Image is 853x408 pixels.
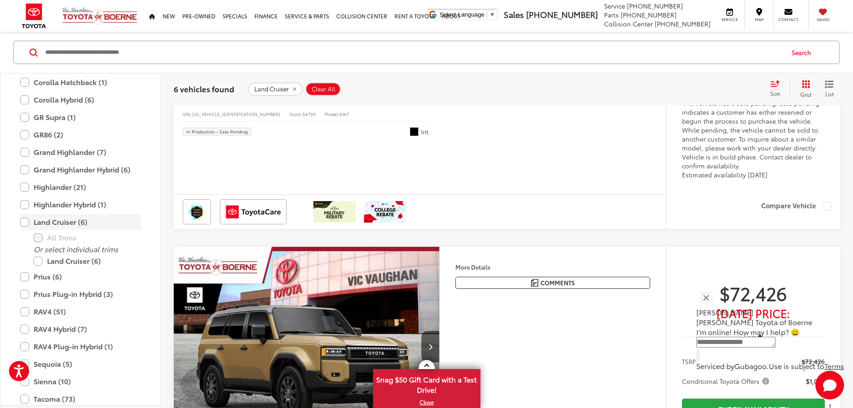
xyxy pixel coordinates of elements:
[720,17,740,22] span: Service
[20,304,141,319] label: RAV4 (51)
[818,80,840,98] button: List View
[604,1,625,10] span: Service
[364,201,406,223] img: /static/brand-toyota/National_Assets/toyota-college-grad.jpeg?height=48
[192,111,280,117] span: [US_VEHICLE_IDENTIFICATION_NUMBER]
[289,111,302,117] span: Stock:
[682,282,825,304] span: $72,426
[813,17,833,22] span: Saved
[186,129,248,134] span: In Production - Sale Pending
[222,201,285,223] img: ToyotaCare Vic Vaughan Toyota of Boerne Boerne TX
[184,201,209,223] img: Toyota Safety Sense Vic Vaughan Toyota of Boerne Boerne TX
[504,9,524,20] span: Sales
[815,371,844,399] svg: Start Chat
[621,10,677,19] span: [PHONE_NUMBER]
[313,201,356,223] img: /static/brand-toyota/National_Assets/toyota-military-rebate.jpeg?height=48
[825,90,834,97] span: List
[20,356,141,372] label: Sequoia (5)
[627,1,683,10] span: [PHONE_NUMBER]
[778,17,798,22] span: Contact
[815,371,844,399] button: Toggle Chat Window
[421,128,430,136] span: Int.
[20,214,141,230] label: Land Cruiser (6)
[740,329,767,345] button: Less
[800,90,811,98] span: Grid
[20,374,141,389] label: Sienna (10)
[325,111,339,117] span: Model:
[744,333,756,341] span: Less
[20,339,141,354] label: RAV4 Plug-in Hybrid (1)
[604,19,653,28] span: Collision Center
[20,162,141,177] label: Grand Highlander Hybrid (6)
[34,244,118,254] i: Or select individual trims
[455,277,650,289] button: Comments
[802,357,825,366] span: $72,426
[770,90,780,97] span: Sort
[783,41,824,64] button: Search
[312,85,335,92] span: Clear All
[440,11,495,18] a: Select Language​
[20,321,141,337] label: RAV4 Hybrid (7)
[682,377,771,386] span: Conditional Toyota Offers
[20,197,141,212] label: Highlander Hybrid (1)
[604,10,619,19] span: Parts
[766,80,790,98] button: Select sort value
[248,82,303,95] button: remove Land%20Cruiser
[20,179,141,195] label: Highlander (21)
[183,111,192,117] span: VIN:
[20,109,141,125] label: GR Supra (1)
[749,17,769,22] span: Map
[806,377,825,386] span: $1,000
[410,127,419,136] span: Black Leather
[540,279,575,287] span: Comments
[20,144,141,160] label: Grand Highlander (7)
[761,202,832,210] label: Compare Vehicle
[34,230,141,245] label: All Trims
[489,11,495,18] span: ▼
[20,286,141,302] label: Prius Plug-in Hybrid (3)
[20,269,141,284] label: Prius (6)
[531,279,538,287] img: Comments
[302,111,316,117] span: 54759
[682,357,698,366] span: TSRP:
[20,92,141,107] label: Corolla Hybrid (6)
[62,7,138,25] img: Vic Vaughan Toyota of Boerne
[44,42,783,63] input: Search by Make, Model, or Keyword
[421,331,439,362] button: Next image
[440,11,484,18] span: Select Language
[682,309,825,318] span: [DATE] Price:
[455,264,650,270] h4: More Details
[790,80,818,98] button: Grid View
[305,82,341,95] button: Clear All
[20,391,141,407] label: Tacoma (73)
[682,377,772,386] button: Conditional Toyota Offers
[526,9,598,20] span: [PHONE_NUMBER]
[682,99,825,179] div: This vehicle has a sale pending. Sale pending indicates a customer has either reserved or begun t...
[339,111,349,117] span: 6167
[254,85,289,92] span: Land Cruiser
[20,74,141,90] label: Corolla Hatchback (1)
[374,370,480,397] span: Snag $50 Gift Card with a Test Drive!
[174,83,234,94] span: 6 vehicles found
[655,19,711,28] span: [PHONE_NUMBER]
[20,127,141,142] label: GR86 (2)
[34,253,141,269] label: Land Cruiser (6)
